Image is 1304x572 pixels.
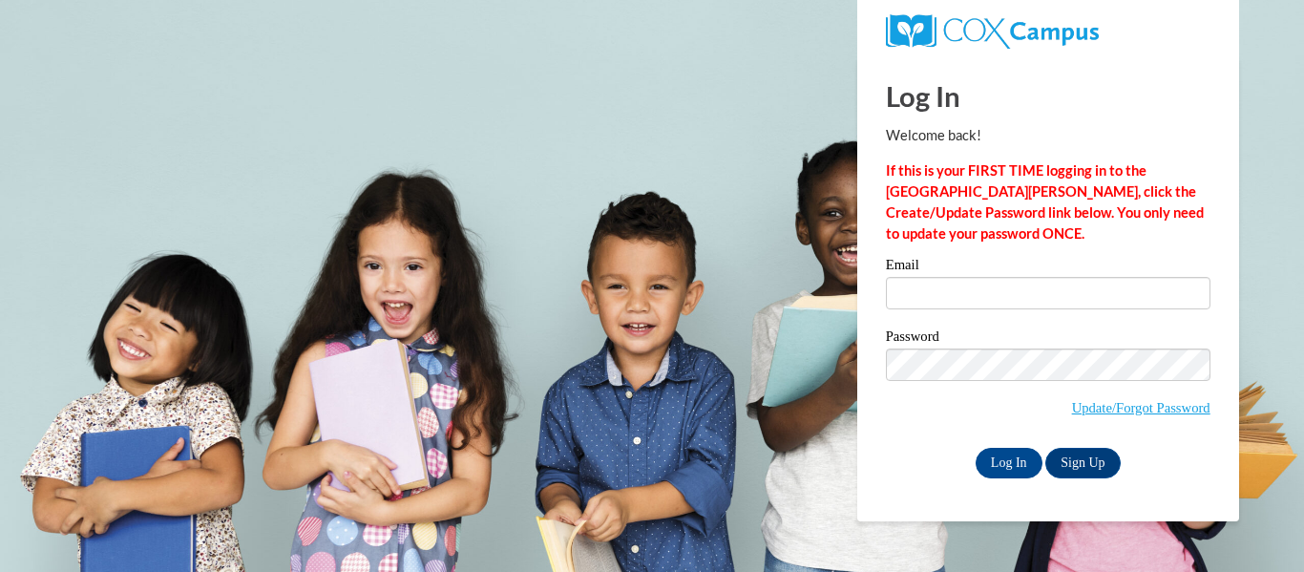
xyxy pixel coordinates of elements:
[886,125,1210,146] p: Welcome back!
[886,76,1210,116] h1: Log In
[886,162,1204,242] strong: If this is your FIRST TIME logging in to the [GEOGRAPHIC_DATA][PERSON_NAME], click the Create/Upd...
[1072,400,1210,415] a: Update/Forgot Password
[976,448,1042,478] input: Log In
[886,258,1210,277] label: Email
[886,329,1210,349] label: Password
[886,22,1099,38] a: COX Campus
[1045,448,1120,478] a: Sign Up
[886,14,1099,49] img: COX Campus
